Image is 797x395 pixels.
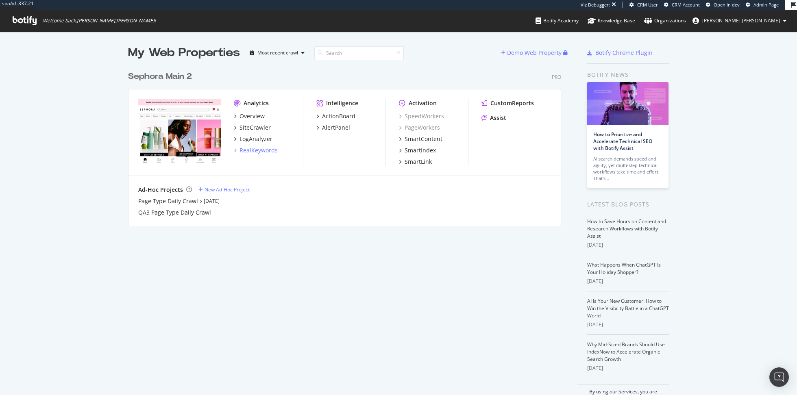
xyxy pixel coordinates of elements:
div: [DATE] [587,365,669,372]
span: Welcome back, [PERSON_NAME].[PERSON_NAME] ! [43,17,156,24]
a: CRM User [629,2,658,8]
div: CustomReports [490,99,534,107]
div: AlertPanel [322,124,350,132]
img: www.sephora.com [138,99,221,165]
a: AI Is Your New Customer: How to Win the Visibility Battle in a ChatGPT World [587,297,669,319]
input: Search [314,46,404,60]
a: CustomReports [481,99,534,107]
div: Demo Web Property [507,49,562,57]
div: SmartLink [405,158,432,166]
a: AlertPanel [316,124,350,132]
a: Sephora Main 2 [128,71,195,82]
span: CRM Account [672,2,700,8]
a: SmartLink [399,158,432,166]
div: Pro [552,74,561,80]
div: SmartIndex [405,146,436,154]
a: Knowledge Base [588,10,635,32]
div: [DATE] [587,321,669,328]
div: New Ad-Hoc Project [205,186,250,193]
a: Page Type Daily Crawl [138,197,198,205]
a: What Happens When ChatGPT Is Your Holiday Shopper? [587,261,661,276]
div: Ad-Hoc Projects [138,186,183,194]
a: How to Prioritize and Accelerate Technical SEO with Botify Assist [593,131,652,152]
a: How to Save Hours on Content and Research Workflows with Botify Assist [587,218,666,239]
div: ActionBoard [322,112,355,120]
div: Botify Chrome Plugin [595,49,653,57]
a: Organizations [644,10,686,32]
button: [PERSON_NAME].[PERSON_NAME] [686,14,793,27]
a: SmartIndex [399,146,436,154]
div: Open Intercom Messenger [769,367,789,387]
div: Most recent crawl [257,50,298,55]
span: ryan.flanagan [702,17,780,24]
span: Open in dev [714,2,740,8]
div: AI search demands speed and agility, yet multi-step technical workflows take time and effort. Tha... [593,156,662,182]
a: SpeedWorkers [399,112,444,120]
div: Intelligence [326,99,358,107]
a: CRM Account [664,2,700,8]
div: Organizations [644,17,686,25]
div: Botify news [587,70,669,79]
div: LogAnalyzer [240,135,272,143]
a: Why Mid-Sized Brands Should Use IndexNow to Accelerate Organic Search Growth [587,341,665,362]
a: Botify Chrome Plugin [587,49,653,57]
div: Botify Academy [536,17,579,25]
button: Most recent crawl [246,46,308,59]
a: SmartContent [399,135,442,143]
button: Demo Web Property [501,46,563,59]
div: SmartContent [405,135,442,143]
div: grid [128,61,568,226]
div: Viz Debugger: [581,2,610,8]
div: Assist [490,114,506,122]
a: Demo Web Property [501,49,563,56]
a: RealKeywords [234,146,278,154]
a: ActionBoard [316,112,355,120]
a: Assist [481,114,506,122]
a: QA3 Page Type Daily Crawl [138,208,211,217]
a: Admin Page [746,2,779,8]
span: CRM User [637,2,658,8]
div: [DATE] [587,241,669,249]
a: [DATE] [204,197,220,204]
a: Open in dev [706,2,740,8]
div: [DATE] [587,278,669,285]
div: Activation [409,99,437,107]
div: Analytics [244,99,269,107]
div: Knowledge Base [588,17,635,25]
div: Overview [240,112,265,120]
a: PageWorkers [399,124,440,132]
img: How to Prioritize and Accelerate Technical SEO with Botify Assist [587,82,669,125]
div: Sephora Main 2 [128,71,192,82]
a: LogAnalyzer [234,135,272,143]
a: Botify Academy [536,10,579,32]
a: SiteCrawler [234,124,271,132]
a: New Ad-Hoc Project [198,186,250,193]
div: RealKeywords [240,146,278,154]
a: Overview [234,112,265,120]
div: My Web Properties [128,45,240,61]
div: Latest Blog Posts [587,200,669,209]
span: Admin Page [753,2,779,8]
div: SiteCrawler [240,124,271,132]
